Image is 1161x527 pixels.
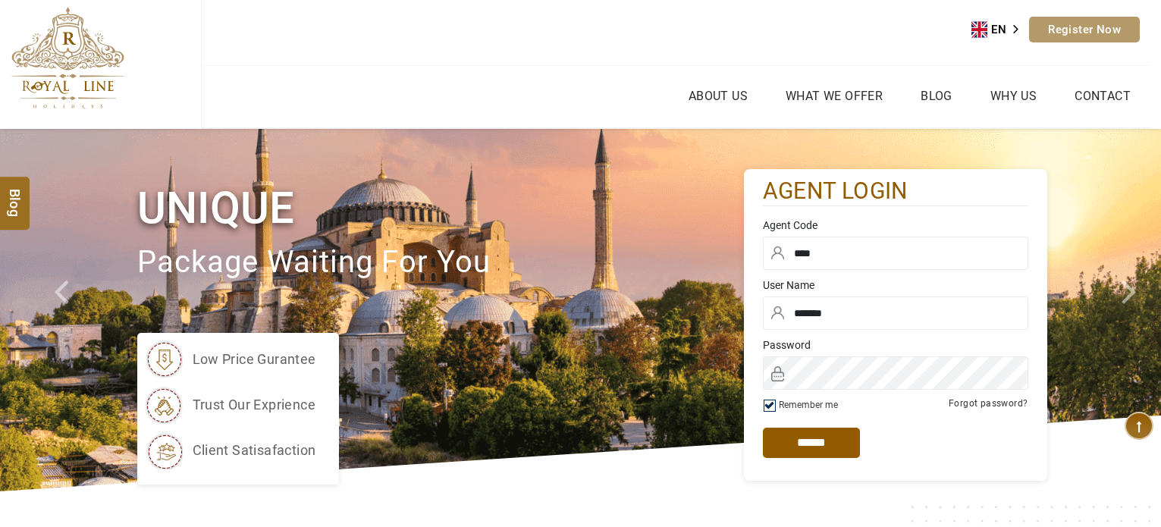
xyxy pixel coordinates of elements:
label: User Name [763,278,1028,293]
a: Forgot password? [949,398,1028,409]
a: Register Now [1029,17,1140,42]
li: client satisafaction [145,431,316,469]
h2: agent login [763,177,1028,206]
a: What we Offer [782,85,886,107]
aside: Language selected: English [971,18,1029,41]
img: The Royal Line Holidays [11,7,124,109]
span: Blog [5,189,25,202]
li: trust our exprience [145,386,316,424]
a: Check next image [1103,129,1161,491]
h1: Unique [137,180,744,237]
div: Language [971,18,1029,41]
a: Blog [917,85,956,107]
a: Why Us [987,85,1040,107]
a: About Us [685,85,752,107]
li: low price gurantee [145,340,316,378]
a: Contact [1071,85,1134,107]
a: EN [971,18,1029,41]
a: Check next prev [35,129,93,491]
label: Remember me [779,400,838,410]
label: Agent Code [763,218,1028,233]
p: package waiting for you [137,237,744,288]
label: Password [763,337,1028,353]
